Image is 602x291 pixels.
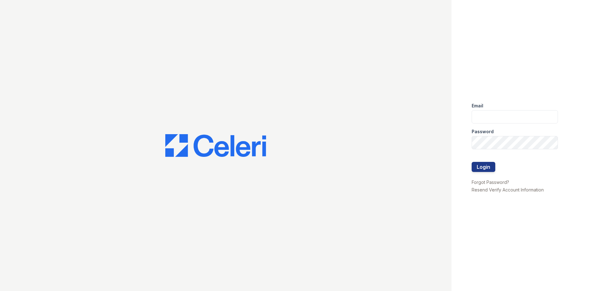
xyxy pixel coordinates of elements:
[472,180,509,185] a: Forgot Password?
[472,103,483,109] label: Email
[472,128,494,135] label: Password
[472,162,495,172] button: Login
[165,134,266,157] img: CE_Logo_Blue-a8612792a0a2168367f1c8372b55b34899dd931a85d93a1a3d3e32e68fde9ad4.png
[472,187,544,192] a: Resend Verify Account Information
